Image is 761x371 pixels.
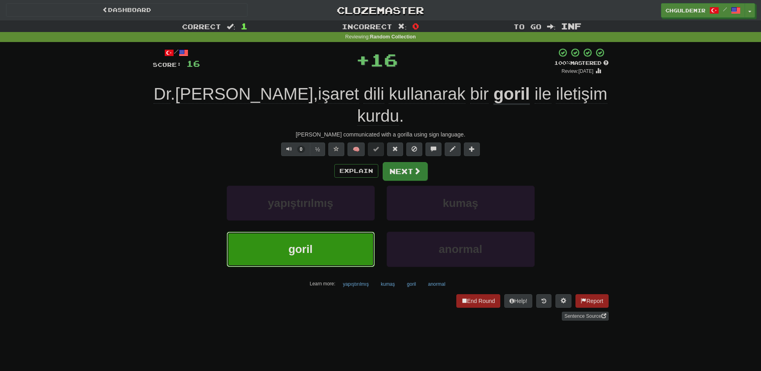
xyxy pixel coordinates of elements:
[535,84,551,104] span: ile
[182,22,221,30] span: Correct
[561,68,593,74] small: Review: [DATE]
[504,294,533,308] button: Help!
[383,162,427,180] button: Next
[536,294,551,308] button: Round history (alt+y)
[562,312,608,321] a: Sentence Source
[227,23,236,30] span: :
[342,22,392,30] span: Incorrect
[288,243,313,255] span: goril
[554,60,570,66] span: 100 %
[561,21,581,31] span: Inf
[339,278,374,290] button: yapıştırılmış
[464,142,480,156] button: Add to collection (alt+a)
[328,142,344,156] button: Favorite sentence (alt+f)
[443,197,478,209] span: kumaş
[310,281,335,287] small: Learn more:
[368,142,384,156] button: Set this sentence to 100% Mastered (alt+m)
[575,294,608,308] button: Report
[425,142,441,156] button: Discuss sentence (alt+u)
[334,164,378,178] button: Explain
[186,58,200,68] span: 16
[547,23,556,30] span: :
[439,243,482,255] span: anormal
[153,48,200,58] div: /
[376,278,399,290] button: kumaş
[281,142,310,156] button: 0
[175,84,313,104] span: [PERSON_NAME]
[403,278,421,290] button: goril
[356,48,370,72] span: +
[370,50,398,70] span: 16
[493,84,530,105] u: goril
[456,294,500,308] button: End Round
[268,197,333,209] span: yapıştırılmış
[364,84,384,104] span: dili
[318,84,359,104] span: işaret
[470,84,489,104] span: bir
[554,60,609,67] div: Mastered
[153,130,609,138] div: [PERSON_NAME] communicated with a gorilla using sign language.
[423,278,449,290] button: anormal
[406,142,422,156] button: Ignore sentence (alt+i)
[260,3,501,17] a: Clozemaster
[280,142,325,156] div: Text-to-speech controls
[297,146,306,153] span: 0
[556,84,607,104] span: iletişim
[227,232,375,267] button: goril
[661,3,745,18] a: chguldemir /
[513,22,541,30] span: To go
[445,142,461,156] button: Edit sentence (alt+d)
[387,232,535,267] button: anormal
[154,84,493,104] span: . ,
[723,6,727,12] span: /
[387,186,535,221] button: kumaş
[387,142,403,156] button: Reset to 0% Mastered (alt+r)
[310,142,325,156] button: ½
[6,3,248,17] a: Dashboard
[153,61,182,68] span: Score:
[398,23,407,30] span: :
[241,21,248,31] span: 1
[154,84,170,104] span: Dr
[348,142,365,156] button: 🧠
[227,186,375,221] button: yapıştırılmış
[357,84,607,126] span: .
[370,34,416,40] strong: Random Collection
[412,21,419,31] span: 0
[389,84,465,104] span: kullanarak
[357,106,399,126] span: kurdu
[665,7,705,14] span: chguldemir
